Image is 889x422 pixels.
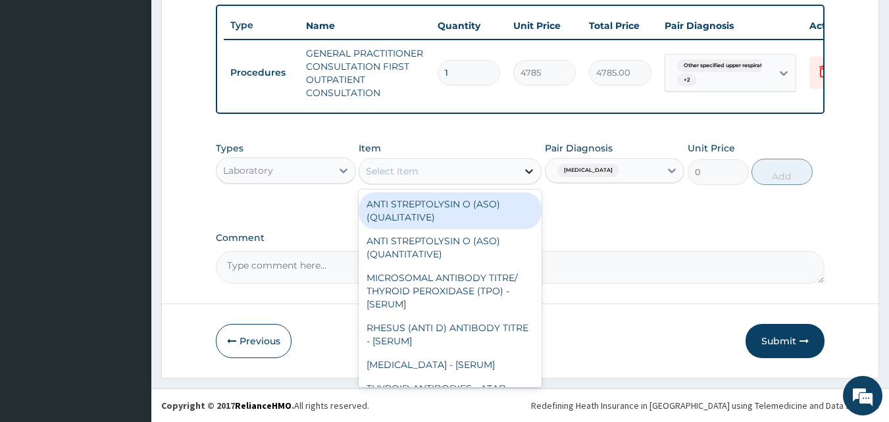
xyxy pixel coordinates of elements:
td: GENERAL PRACTITIONER CONSULTATION FIRST OUTPATIENT CONSULTATION [299,40,431,106]
div: MICROSOMAL ANTIBODY TITRE/ THYROID PEROXIDASE (TPO) - [SERUM] [359,266,542,316]
textarea: Type your message and hit 'Enter' [7,282,251,328]
div: Redefining Heath Insurance in [GEOGRAPHIC_DATA] using Telemedicine and Data Science! [531,399,879,412]
label: Types [216,143,243,154]
a: RelianceHMO [235,400,292,411]
div: Minimize live chat window [216,7,247,38]
label: Comment [216,232,825,244]
img: d_794563401_company_1708531726252_794563401 [24,66,53,99]
div: [MEDICAL_DATA] - [SERUM] [359,353,542,377]
label: Unit Price [688,142,735,155]
div: ANTI STREPTOLYSIN O (ASO) (QUALITATIVE) [359,192,542,229]
span: + 2 [677,74,697,87]
th: Quantity [431,13,507,39]
th: Name [299,13,431,39]
th: Type [224,13,299,38]
strong: Copyright © 2017 . [161,400,294,411]
th: Pair Diagnosis [658,13,803,39]
div: RHESUS (ANTI D) ANTIBODY TITRE - [SERUM] [359,316,542,353]
th: Unit Price [507,13,582,39]
span: Other specified upper respirat... [677,59,773,72]
div: Chat with us now [68,74,221,91]
td: Procedures [224,61,299,85]
div: Laboratory [223,164,273,177]
div: ANTI STREPTOLYSIN O (ASO) (QUANTITATIVE) [359,229,542,266]
label: Item [359,142,381,155]
button: Add [751,159,813,185]
th: Actions [803,13,869,39]
th: Total Price [582,13,658,39]
div: THYROID ANTIBODIES - ATAB [359,377,542,400]
button: Submit [746,324,825,358]
button: Previous [216,324,292,358]
label: Pair Diagnosis [545,142,613,155]
span: [MEDICAL_DATA] [557,164,619,177]
div: Select Item [366,165,419,178]
footer: All rights reserved. [151,388,889,422]
span: We're online! [76,127,182,260]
